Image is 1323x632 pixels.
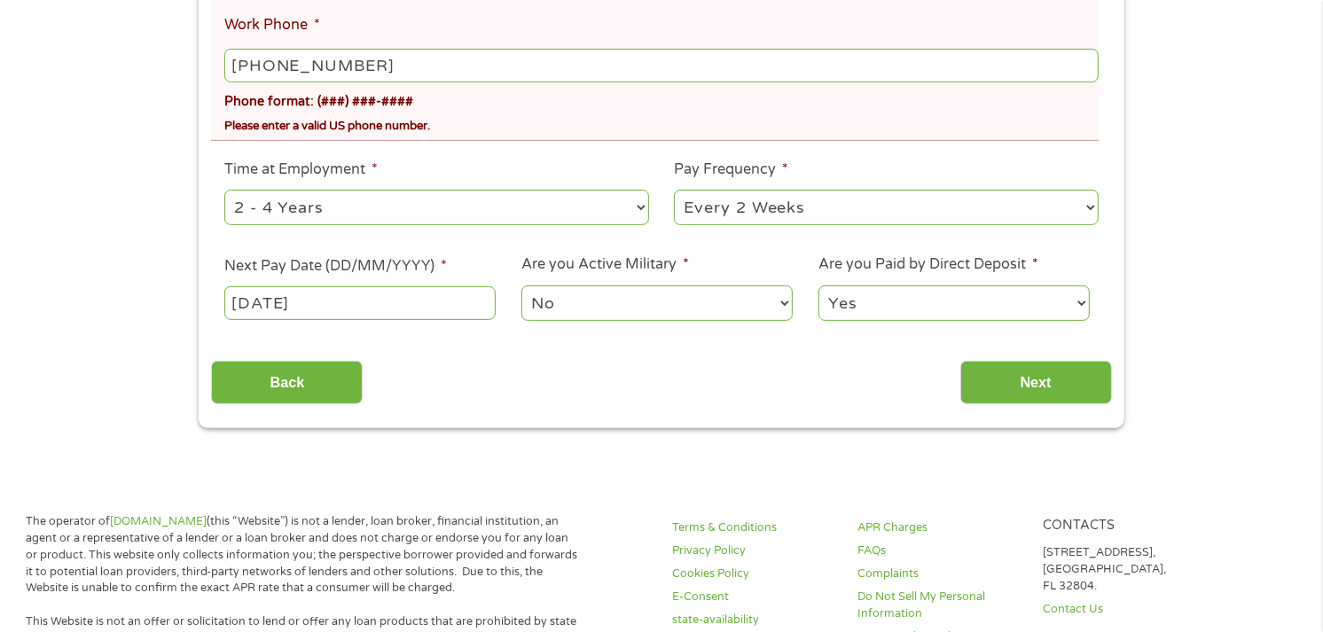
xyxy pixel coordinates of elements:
a: FAQs [857,542,1022,559]
a: Cookies Policy [672,566,836,582]
div: Phone format: (###) ###-#### [224,86,1099,112]
input: Next [960,361,1112,404]
a: Complaints [857,566,1022,582]
a: state-availability [672,612,836,628]
a: APR Charges [857,519,1022,536]
p: The operator of (this “Website”) is not a lender, loan broker, financial institution, an agent or... [26,513,582,597]
label: Time at Employment [224,160,378,179]
a: [DOMAIN_NAME] [110,514,207,528]
label: Next Pay Date (DD/MM/YYYY) [224,257,447,276]
label: Are you Active Military [521,255,689,274]
label: Pay Frequency [674,160,788,179]
h4: Contacts [1043,518,1207,534]
a: Do Not Sell My Personal Information [857,589,1022,622]
a: Contact Us [1043,601,1207,618]
a: Terms & Conditions [672,519,836,536]
a: Privacy Policy [672,542,836,559]
p: [STREET_ADDRESS], [GEOGRAPHIC_DATA], FL 32804. [1043,544,1207,595]
a: E-Consent [672,589,836,605]
div: Please enter a valid US phone number. [224,111,1099,135]
label: Work Phone [224,16,320,35]
input: ---Click Here for Calendar --- [224,286,496,320]
label: Are you Paid by Direct Deposit [818,255,1038,274]
input: Back [211,361,363,404]
input: (231) 754-4010 [224,49,1099,82]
